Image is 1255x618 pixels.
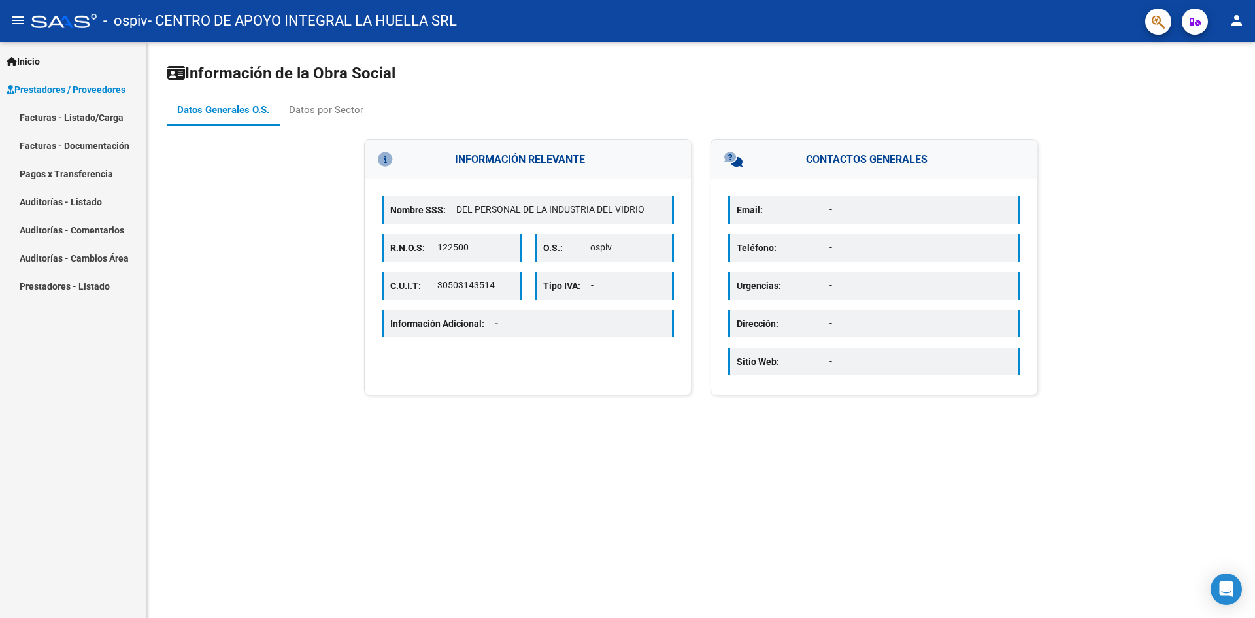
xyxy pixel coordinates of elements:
[829,241,1012,254] p: -
[289,103,363,117] div: Datos por Sector
[437,241,512,254] p: 122500
[543,241,590,255] p: O.S.:
[167,63,1234,84] h1: Información de la Obra Social
[829,203,1012,216] p: -
[7,54,40,69] span: Inicio
[737,241,829,255] p: Teléfono:
[711,140,1037,179] h3: CONTACTOS GENERALES
[737,354,829,369] p: Sitio Web:
[829,279,1012,292] p: -
[1229,12,1245,28] mat-icon: person
[829,317,1012,330] p: -
[365,140,691,179] h3: INFORMACIÓN RELEVANTE
[543,279,591,293] p: Tipo IVA:
[456,203,665,216] p: DEL PERSONAL DE LA INDUSTRIA DEL VIDRIO
[390,317,509,331] p: Información Adicional:
[737,317,829,331] p: Dirección:
[1211,574,1242,605] div: Open Intercom Messenger
[591,279,666,292] p: -
[829,354,1012,368] p: -
[437,279,512,292] p: 30503143514
[10,12,26,28] mat-icon: menu
[177,103,269,117] div: Datos Generales O.S.
[390,279,437,293] p: C.U.I.T:
[737,203,829,217] p: Email:
[7,82,125,97] span: Prestadores / Proveedores
[737,279,829,293] p: Urgencias:
[390,203,456,217] p: Nombre SSS:
[148,7,457,35] span: - CENTRO DE APOYO INTEGRAL LA HUELLA SRL
[590,241,665,254] p: ospiv
[390,241,437,255] p: R.N.O.S:
[103,7,148,35] span: - ospiv
[495,318,499,329] span: -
